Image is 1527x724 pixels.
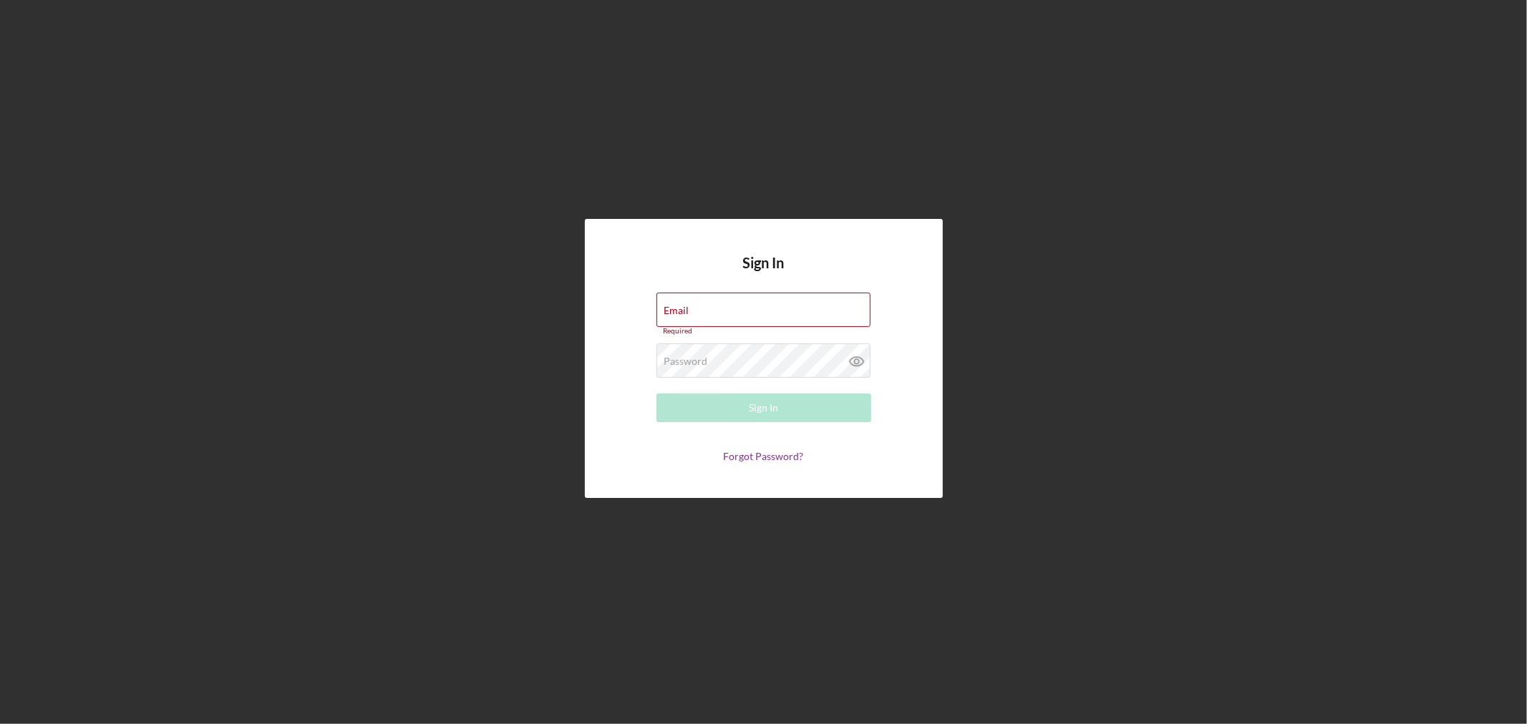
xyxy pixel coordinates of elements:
[749,393,778,422] div: Sign In
[664,305,689,316] label: Email
[664,356,708,367] label: Password
[724,450,804,462] a: Forgot Password?
[656,393,871,422] button: Sign In
[656,327,871,336] div: Required
[743,255,785,293] h4: Sign In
